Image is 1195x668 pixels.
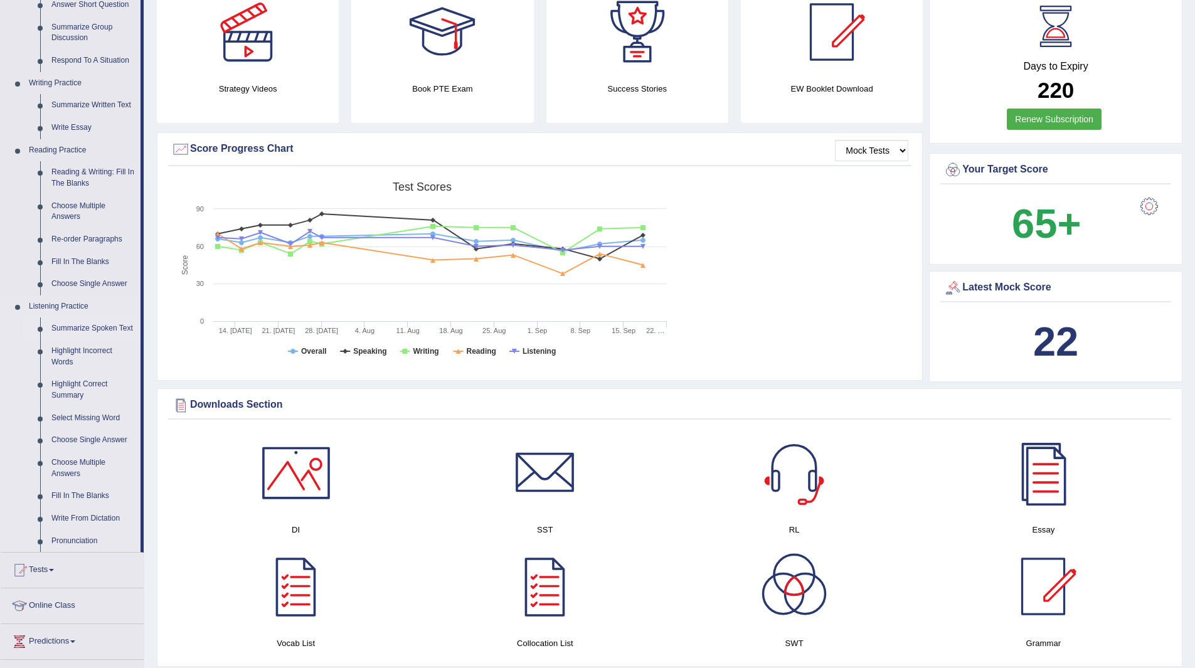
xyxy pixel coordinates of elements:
[46,507,141,530] a: Write From Dictation
[943,161,1168,179] div: Your Target Score
[646,327,664,334] tspan: 22. …
[46,407,141,430] a: Select Missing Word
[427,637,663,650] h4: Collocation List
[178,523,414,536] h4: DI
[546,82,728,95] h4: Success Stories
[46,50,141,72] a: Respond To A Situation
[925,523,1162,536] h4: Essay
[353,347,386,356] tspan: Speaking
[46,195,141,228] a: Choose Multiple Answers
[427,523,663,536] h4: SST
[305,327,338,334] tspan: 28. [DATE]
[46,251,141,273] a: Fill In The Blanks
[23,72,141,95] a: Writing Practice
[196,243,204,250] text: 60
[676,523,913,536] h4: RL
[393,181,452,193] tspan: Test scores
[46,530,141,553] a: Pronunciation
[262,327,295,334] tspan: 21. [DATE]
[612,327,635,334] tspan: 15. Sep
[351,82,533,95] h4: Book PTE Exam
[46,16,141,50] a: Summarize Group Discussion
[200,317,204,325] text: 0
[528,327,548,334] tspan: 1. Sep
[46,429,141,452] a: Choose Single Answer
[355,327,374,334] tspan: 4. Aug
[925,637,1162,650] h4: Grammar
[943,278,1168,297] div: Latest Mock Score
[1038,78,1074,102] b: 220
[46,273,141,295] a: Choose Single Answer
[46,340,141,373] a: Highlight Incorrect Words
[1007,109,1102,130] a: Renew Subscription
[439,327,462,334] tspan: 18. Aug
[219,327,252,334] tspan: 14. [DATE]
[396,327,420,334] tspan: 11. Aug
[1,624,144,655] a: Predictions
[413,347,438,356] tspan: Writing
[467,347,496,356] tspan: Reading
[157,82,339,95] h4: Strategy Videos
[46,452,141,485] a: Choose Multiple Answers
[171,396,1168,415] div: Downloads Section
[46,317,141,340] a: Summarize Spoken Text
[1033,319,1078,364] b: 22
[23,295,141,318] a: Listening Practice
[676,637,913,650] h4: SWT
[196,205,204,213] text: 90
[1012,201,1081,247] b: 65+
[1,553,144,584] a: Tests
[196,280,204,287] text: 30
[943,61,1168,72] h4: Days to Expiry
[1,588,144,620] a: Online Class
[46,161,141,194] a: Reading & Writing: Fill In The Blanks
[46,485,141,507] a: Fill In The Blanks
[570,327,590,334] tspan: 8. Sep
[171,140,908,159] div: Score Progress Chart
[178,637,414,650] h4: Vocab List
[181,255,189,275] tspan: Score
[46,94,141,117] a: Summarize Written Text
[482,327,506,334] tspan: 25. Aug
[301,347,327,356] tspan: Overall
[523,347,556,356] tspan: Listening
[46,228,141,251] a: Re-order Paragraphs
[46,373,141,406] a: Highlight Correct Summary
[23,139,141,162] a: Reading Practice
[46,117,141,139] a: Write Essay
[741,82,923,95] h4: EW Booklet Download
